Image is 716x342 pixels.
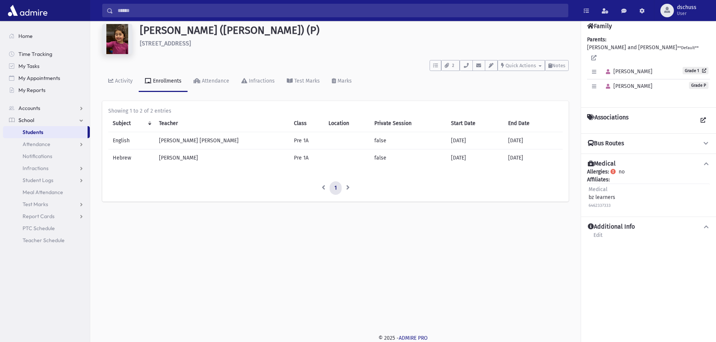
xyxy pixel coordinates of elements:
input: Search [113,4,568,17]
span: dschuss [677,5,696,11]
b: Allergies: [587,169,609,175]
td: false [370,149,447,167]
small: 6462337333 [589,203,611,208]
a: My Reports [3,84,90,96]
span: Accounts [18,105,40,111]
th: Location [324,115,370,132]
th: Teacher [154,115,289,132]
span: Attendance [23,141,50,148]
span: My Reports [18,87,45,93]
td: [DATE] [504,149,563,167]
span: Home [18,33,33,39]
h4: Additional Info [588,223,635,231]
a: Infractions [3,162,90,174]
span: Quick Actions [506,63,536,68]
b: Affiliates: [587,176,610,183]
td: Pre 1A [289,132,324,149]
a: Report Cards [3,210,90,222]
img: AdmirePro [6,3,49,18]
div: Marks [336,78,352,84]
span: Time Tracking [18,51,52,57]
span: Meal Attendance [23,189,63,196]
span: My Appointments [18,75,60,81]
span: [PERSON_NAME] [602,83,652,89]
div: Activity [114,78,133,84]
th: Subject [108,115,154,132]
span: 2 [450,62,456,69]
div: Attendance [200,78,229,84]
button: Additional Info [587,223,710,231]
span: Grade P [689,82,708,89]
span: Students [23,129,43,136]
a: My Appointments [3,72,90,84]
span: Report Cards [23,213,54,220]
span: Student Logs [23,177,53,184]
div: Showing 1 to 2 of 2 entries [108,107,563,115]
span: School [18,117,34,124]
td: Pre 1A [289,149,324,167]
button: Quick Actions [498,60,545,71]
span: Notifications [23,153,52,160]
td: Hebrew [108,149,154,167]
a: Enrollments [139,71,188,92]
td: [PERSON_NAME] [154,149,289,167]
a: Edit [593,231,603,244]
span: Notes [552,63,565,68]
span: PTC Schedule [23,225,55,232]
div: [PERSON_NAME] and [PERSON_NAME] [587,36,710,101]
td: [DATE] [447,149,504,167]
h4: Bus Routes [588,140,624,148]
span: Test Marks [23,201,48,208]
th: End Date [504,115,563,132]
h4: Medical [588,160,616,168]
a: Accounts [3,102,90,114]
a: Time Tracking [3,48,90,60]
a: Activity [102,71,139,92]
a: Attendance [188,71,235,92]
a: Marks [326,71,358,92]
button: Notes [545,60,569,71]
td: [PERSON_NAME] [PERSON_NAME] [154,132,289,149]
h6: [STREET_ADDRESS] [140,40,569,47]
span: User [677,11,696,17]
h4: Family [587,23,612,30]
a: View all Associations [696,114,710,127]
span: Medical [589,186,607,193]
div: Enrollments [151,78,182,84]
a: Infractions [235,71,281,92]
th: Class [289,115,324,132]
th: Private Session [370,115,447,132]
a: 1 [330,181,342,195]
a: School [3,114,90,126]
a: Home [3,30,90,42]
a: ADMIRE PRO [399,335,428,341]
h4: Associations [587,114,628,127]
div: Test Marks [293,78,320,84]
b: Parents: [587,36,606,43]
td: [DATE] [447,132,504,149]
div: Infractions [247,78,275,84]
span: Infractions [23,165,48,172]
a: Grade 1 [683,67,708,74]
a: Student Logs [3,174,90,186]
h1: [PERSON_NAME] ([PERSON_NAME]) (P) [140,24,569,37]
a: PTC Schedule [3,222,90,234]
a: Teacher Schedule [3,234,90,246]
a: Students [3,126,88,138]
div: no [587,168,710,211]
span: Teacher Schedule [23,237,65,244]
a: Notifications [3,150,90,162]
div: © 2025 - [102,334,704,342]
th: Start Date [447,115,504,132]
a: Test Marks [3,198,90,210]
button: 2 [441,60,460,71]
span: [PERSON_NAME] [602,68,652,75]
button: Medical [587,160,710,168]
button: Bus Routes [587,140,710,148]
a: Test Marks [281,71,326,92]
td: English [108,132,154,149]
img: w== [102,24,132,54]
span: My Tasks [18,63,39,69]
a: Meal Attendance [3,186,90,198]
td: false [370,132,447,149]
